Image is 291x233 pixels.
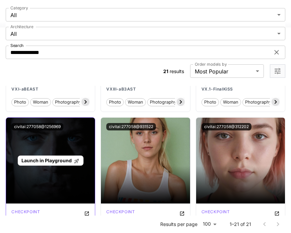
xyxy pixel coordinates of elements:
button: woman [30,98,51,106]
button: woman [125,98,146,106]
button: Open in CivitAI [274,209,280,217]
div: SDXL 1.0 [106,209,135,217]
p: VXI-aBEAST [11,86,90,92]
label: Architecture [10,24,33,30]
button: photo [201,98,219,106]
span: photo [12,99,28,106]
p: Results per page [160,221,197,228]
span: woman [31,99,51,106]
button: Open in CivitAI [84,209,90,217]
button: civitai:277058@1256969 [11,123,63,130]
span: All [10,11,274,19]
button: photo [106,98,124,106]
p: checkpoint [106,209,135,215]
label: Search [10,43,23,48]
span: woman [221,99,241,106]
label: Order models by [195,61,227,67]
button: civitai:277058@931522 [106,123,156,130]
button: Open more filters [274,67,282,75]
span: photography [53,99,84,106]
button: photo [11,98,29,106]
label: Category [10,5,28,11]
button: photography [242,98,274,106]
button: woman [220,98,241,106]
a: Launch in Playground [18,156,83,166]
button: photography [147,98,179,106]
span: photography [243,99,274,106]
span: Most Popular [195,67,253,75]
div: 100 [200,219,219,229]
span: Launch in Playground [21,158,72,163]
span: photography [148,99,179,106]
div: SDXL 1.0 [11,209,40,217]
p: VXIII-aB3AST [106,86,184,92]
p: checkpoint [201,209,230,215]
p: VX.1-FinalKiSS [201,86,280,92]
p: checkpoint [11,209,40,215]
span: All [10,30,274,38]
p: 1–21 of 21 [230,221,251,228]
button: photography [52,98,84,106]
button: Open in CivitAI [179,209,185,217]
span: woman [125,99,145,106]
span: 21 [163,68,168,74]
div: SDXL 1.0 [201,209,230,217]
button: civitai:277058@312202 [201,123,251,130]
span: photo [202,99,219,106]
span: results [170,68,184,74]
span: photo [107,99,123,106]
